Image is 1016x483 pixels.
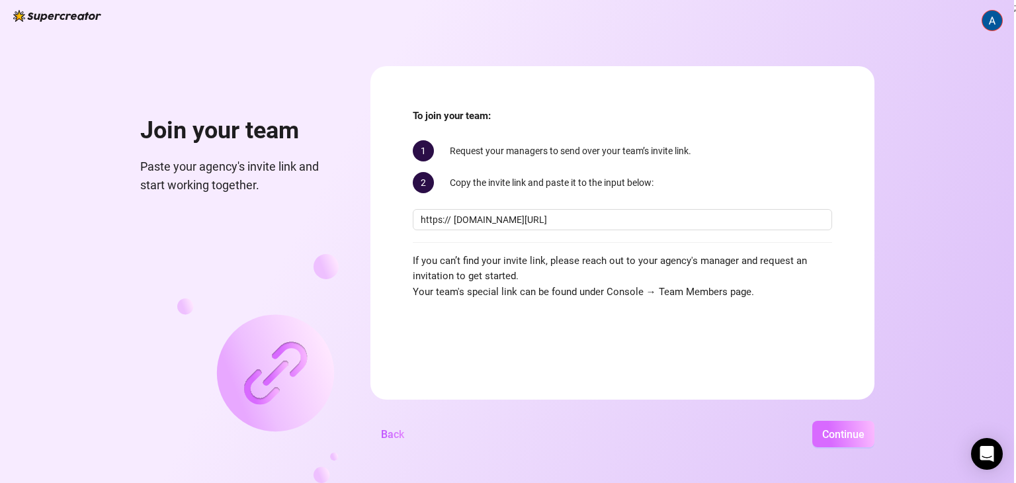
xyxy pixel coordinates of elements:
span: 2 [413,172,434,193]
span: Continue [822,428,865,441]
div: Open Intercom Messenger [971,438,1003,470]
h1: Join your team [140,116,339,146]
span: https:// [421,212,451,227]
span: 1 [413,140,434,161]
img: logo [13,10,101,22]
strong: To join your team: [413,110,491,122]
div: Request your managers to send over your team’s invite link. [413,140,832,161]
button: Back [370,421,415,447]
span: Paste your agency's invite link and start working together. [140,157,339,195]
span: Back [381,428,404,441]
img: ACg8ocLaZcLwwnwiYdWXUIqkA3ffexYvw81CxLiERXYmZtewRfIcew=s96-c [982,11,1002,30]
button: Continue [812,421,874,447]
div: Copy the invite link and paste it to the input below: [413,172,832,193]
input: console.supercreator.app/invite?code=1234 [454,212,824,227]
span: If you can’t find your invite link, please reach out to your agency's manager and request an invi... [413,253,832,300]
